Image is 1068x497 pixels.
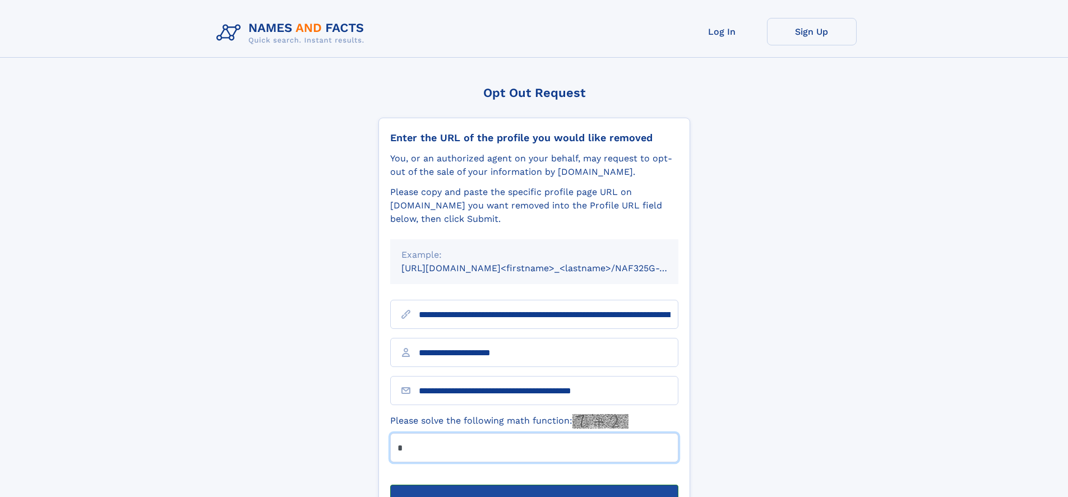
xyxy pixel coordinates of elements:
[401,263,700,273] small: [URL][DOMAIN_NAME]<firstname>_<lastname>/NAF325G-xxxxxxxx
[390,414,628,429] label: Please solve the following math function:
[390,185,678,226] div: Please copy and paste the specific profile page URL on [DOMAIN_NAME] you want removed into the Pr...
[378,86,690,100] div: Opt Out Request
[767,18,857,45] a: Sign Up
[390,132,678,144] div: Enter the URL of the profile you would like removed
[212,18,373,48] img: Logo Names and Facts
[677,18,767,45] a: Log In
[390,152,678,179] div: You, or an authorized agent on your behalf, may request to opt-out of the sale of your informatio...
[401,248,667,262] div: Example:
